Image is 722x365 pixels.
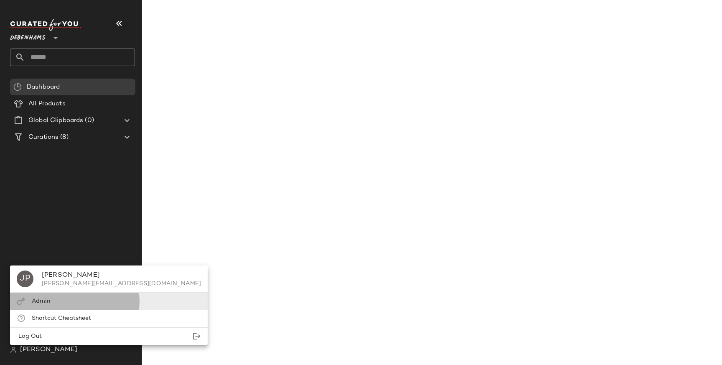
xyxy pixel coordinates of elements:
[10,28,46,43] span: Debenhams
[42,281,201,287] div: [PERSON_NAME][EMAIL_ADDRESS][DOMAIN_NAME]
[32,315,91,322] span: Shortcut Cheatsheet
[28,116,83,125] span: Global Clipboards
[42,271,201,281] div: [PERSON_NAME]
[32,298,50,304] span: Admin
[10,19,81,31] img: cfy_white_logo.C9jOOHJF.svg
[27,82,60,92] span: Dashboard
[83,116,94,125] span: (0)
[13,83,22,91] img: svg%3e
[20,345,77,355] span: [PERSON_NAME]
[28,133,58,142] span: Curations
[20,272,31,286] span: JP
[28,99,66,109] span: All Products
[17,333,42,339] span: Log Out
[58,133,68,142] span: (8)
[10,347,17,353] img: svg%3e
[17,297,25,305] img: svg%3e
